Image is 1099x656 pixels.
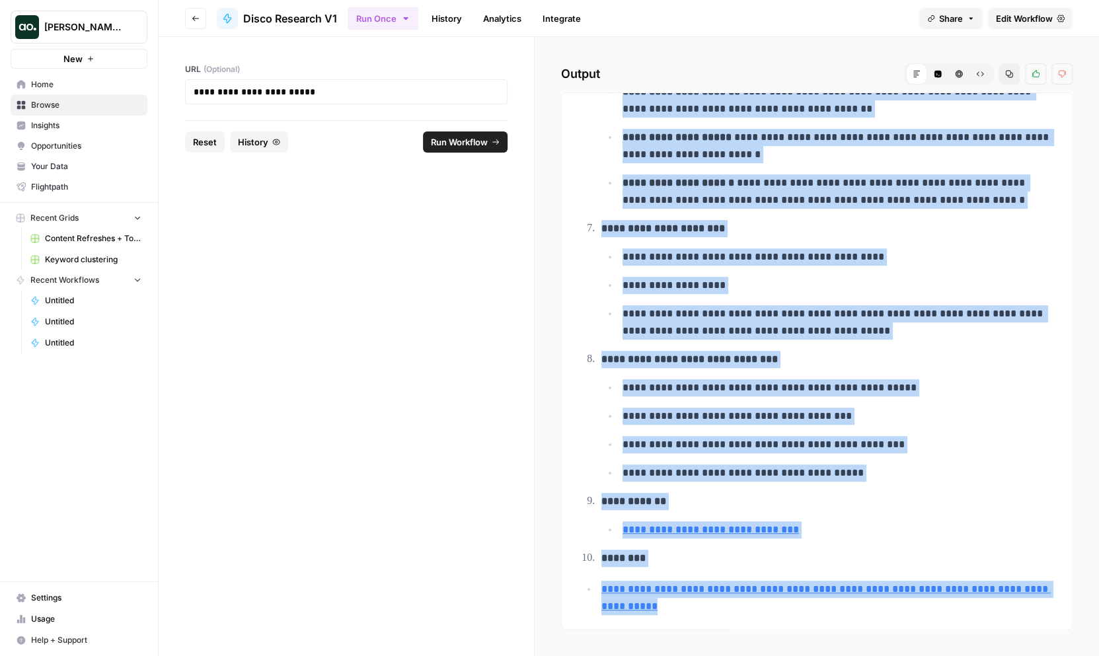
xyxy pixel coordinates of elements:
span: Insights [31,120,141,131]
span: Recent Grids [30,212,79,224]
button: Run Workflow [423,131,508,153]
span: Disco Research V1 [243,11,337,26]
a: Opportunities [11,135,147,157]
span: Browse [31,99,141,111]
span: [PERSON_NAME]'s Workspace [44,20,124,34]
a: Untitled [24,311,147,332]
span: Share [939,12,963,25]
span: History [238,135,268,149]
a: Integrate [535,8,589,29]
a: Flightpath [11,176,147,198]
span: Edit Workflow [996,12,1053,25]
span: Opportunities [31,140,141,152]
a: Browse [11,94,147,116]
span: Recent Workflows [30,274,99,286]
button: Recent Workflows [11,270,147,290]
a: Keyword clustering [24,249,147,270]
a: Untitled [24,332,147,353]
a: Content Refreshes + Topical Authority [24,228,147,249]
button: Run Once [348,7,418,30]
button: New [11,49,147,69]
span: Home [31,79,141,91]
h2: Output [561,63,1073,85]
span: (Optional) [204,63,240,75]
button: Reset [185,131,225,153]
span: Untitled [45,316,141,328]
button: Recent Grids [11,208,147,228]
span: Settings [31,592,141,604]
a: Insights [11,115,147,136]
span: Flightpath [31,181,141,193]
span: Usage [31,613,141,625]
a: History [424,8,470,29]
button: Workspace: Nick's Workspace [11,11,147,44]
span: Reset [193,135,217,149]
a: Your Data [11,156,147,177]
span: Untitled [45,295,141,307]
button: Help + Support [11,630,147,651]
span: New [63,52,83,65]
span: Keyword clustering [45,254,141,266]
a: Usage [11,608,147,630]
a: Disco Research V1 [217,8,337,29]
button: Share [919,8,983,29]
span: Content Refreshes + Topical Authority [45,233,141,244]
a: Home [11,74,147,95]
a: Settings [11,587,147,608]
button: History [230,131,288,153]
img: Nick's Workspace Logo [15,15,39,39]
label: URL [185,63,508,75]
span: Run Workflow [431,135,488,149]
span: Help + Support [31,634,141,646]
a: Untitled [24,290,147,311]
a: Analytics [475,8,529,29]
a: Edit Workflow [988,8,1073,29]
span: Your Data [31,161,141,172]
span: Untitled [45,337,141,349]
